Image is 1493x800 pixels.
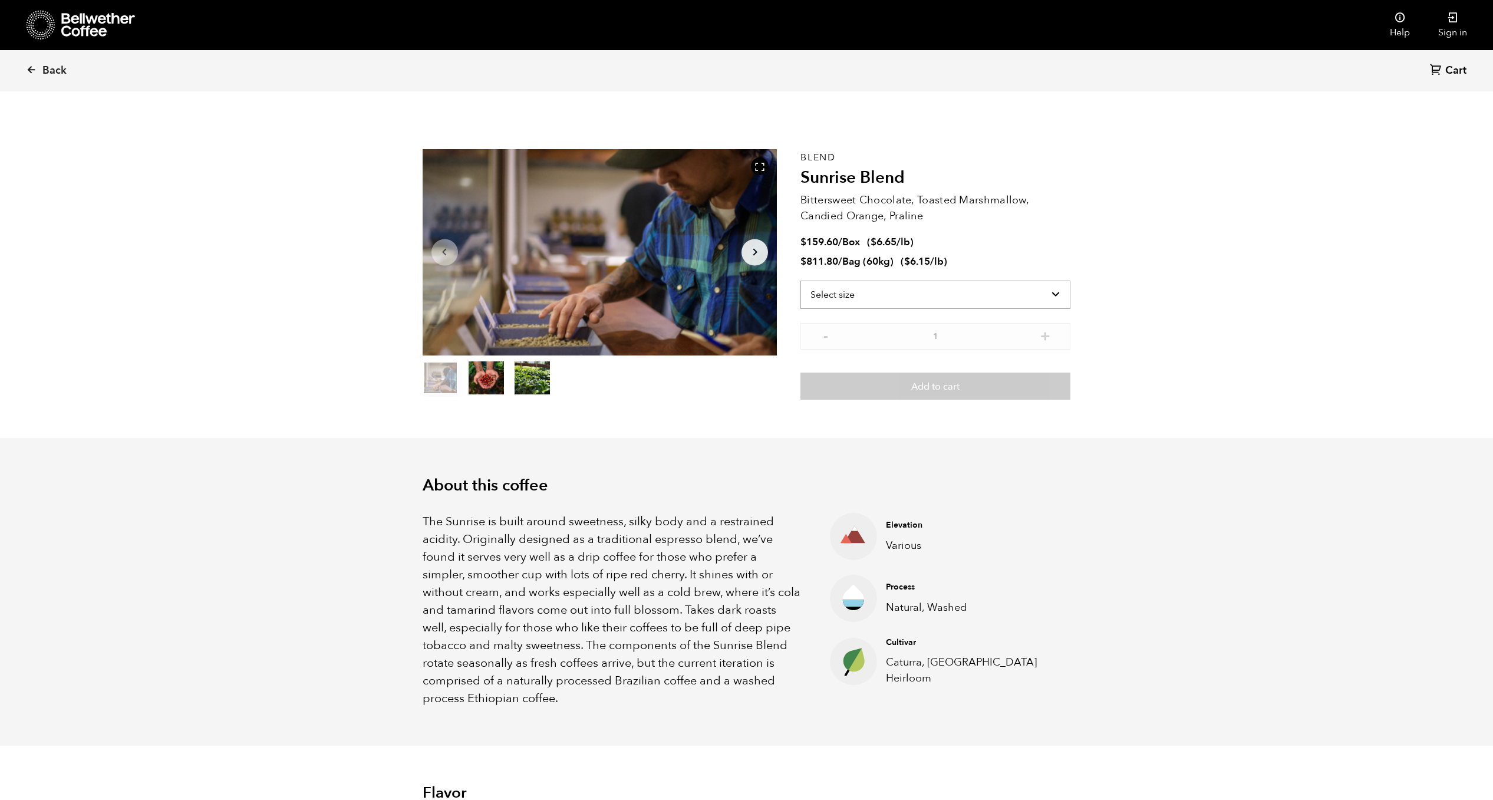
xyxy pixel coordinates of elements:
span: / [838,255,842,268]
p: Natural, Washed [886,600,1052,615]
p: Various [886,538,1052,554]
span: Cart [1445,64,1466,78]
p: The Sunrise is built around sweetness, silky body and a restrained acidity. Originally designed a... [423,513,801,707]
bdi: 6.15 [904,255,930,268]
bdi: 6.65 [871,235,897,249]
span: Back [42,64,67,78]
button: Add to cart [800,373,1070,400]
span: $ [871,235,876,249]
span: ( ) [901,255,947,268]
button: + [1038,329,1053,341]
bdi: 811.80 [800,255,838,268]
span: $ [800,235,806,249]
span: Bag (60kg) [842,255,894,268]
h4: Process [886,581,1052,593]
span: /lb [897,235,910,249]
span: /lb [930,255,944,268]
span: $ [800,255,806,268]
span: ( ) [867,235,914,249]
p: Bittersweet Chocolate, Toasted Marshmallow, Candied Orange, Praline [800,192,1070,224]
span: $ [904,255,910,268]
bdi: 159.60 [800,235,838,249]
h4: Elevation [886,519,1052,531]
h4: Cultivar [886,637,1052,648]
button: - [818,329,833,341]
h2: Sunrise Blend [800,168,1070,188]
a: Cart [1430,63,1469,79]
p: Caturra, [GEOGRAPHIC_DATA] Heirloom [886,654,1052,686]
span: / [838,235,842,249]
h2: About this coffee [423,476,1071,495]
span: Box [842,235,860,249]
